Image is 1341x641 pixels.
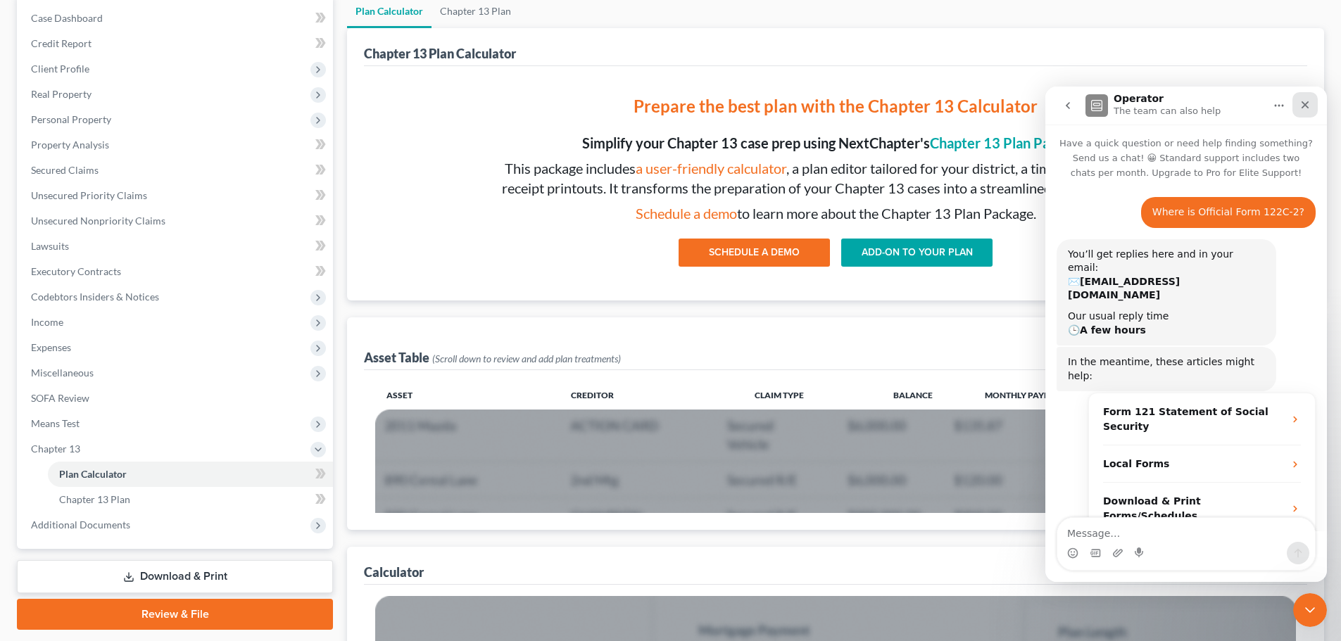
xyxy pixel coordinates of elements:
[22,461,33,472] button: Emoji picker
[31,12,103,24] span: Case Dashboard
[20,132,333,158] a: Property Analysis
[364,45,516,62] div: Chapter 13 Plan Calculator
[1293,593,1327,627] iframe: Intercom live chat
[930,134,1090,151] a: Chapter 13 Plan Package.
[48,462,333,487] a: Plan Calculator
[31,37,92,49] span: Credit Report
[44,307,270,359] div: Form 121 Statement of Social Security
[48,487,333,512] a: Chapter 13 Plan
[364,349,621,366] div: Asset Table
[31,113,111,125] span: Personal Property
[375,381,560,410] th: Asset
[59,493,130,505] span: Chapter 13 Plan
[241,455,264,478] button: Send a message…
[364,564,424,580] div: Calculator
[31,189,147,201] span: Unsecured Priority Claims
[31,63,89,75] span: Client Profile
[31,215,165,227] span: Unsecured Nonpriority Claims
[20,259,333,284] a: Executory Contracts
[31,139,109,151] span: Property Analysis
[882,381,974,410] th: Balance
[432,353,621,364] span: (Scroll down to review and add plan treatments)
[20,234,333,259] a: Lawsuits
[44,461,56,472] button: Gif picker
[636,160,786,177] a: a user-friendly calculator
[12,431,270,455] textarea: Message…
[31,316,63,328] span: Income
[17,560,333,593] a: Download & Print
[560,381,744,410] th: Creditor
[58,409,156,435] strong: Download & Print Forms/Schedules
[31,392,89,404] span: SOFA Review
[31,291,159,303] span: Codebtors Insiders & Notices
[974,381,1112,410] th: Monthly Payment
[20,386,333,411] a: SOFA Review
[31,417,80,429] span: Means Test
[11,306,270,500] div: Operator says…
[20,208,333,234] a: Unsecured Nonpriority Claims
[58,372,124,383] strong: Local Forms
[20,6,333,31] a: Case Dashboard
[679,239,830,267] button: SCHEDULE A DEMO
[17,599,333,630] a: Review & File
[495,133,1176,153] p: Simplify your Chapter 13 case prep using NextChapter's
[31,88,92,100] span: Real Property
[495,94,1176,118] p: Prepare the best plan with the Chapter 13 Calculator
[20,31,333,56] a: Credit Report
[67,461,78,472] button: Upload attachment
[58,319,223,345] strong: Form 121 Statement of Social Security
[44,396,270,448] div: Download & Print Forms/Schedules
[31,341,71,353] span: Expenses
[743,381,881,410] th: Claim Type
[31,367,94,379] span: Miscellaneous
[31,240,69,252] span: Lawsuits
[31,164,99,176] span: Secured Claims
[636,205,737,222] a: Schedule a demo
[44,359,270,396] div: Local Forms
[31,443,80,455] span: Chapter 13
[495,158,1176,198] p: This package includes , a plan editor tailored for your district, a time tracker, and client rece...
[31,519,130,531] span: Additional Documents
[89,461,101,472] button: Start recording
[59,468,127,480] span: Plan Calculator
[495,203,1176,224] p: to learn more about the Chapter 13 Plan Package.
[1045,87,1327,582] iframe: Intercom live chat
[31,265,121,277] span: Executory Contracts
[20,158,333,183] a: Secured Claims
[841,239,993,267] a: ADD-ON TO YOUR PLAN
[20,183,333,208] a: Unsecured Priority Claims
